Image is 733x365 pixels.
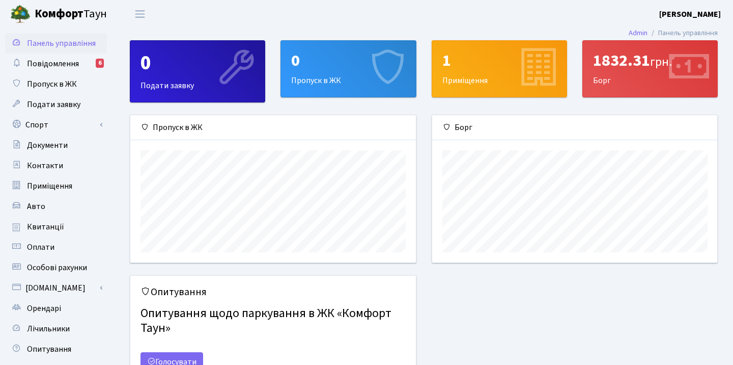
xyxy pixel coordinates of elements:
[27,344,71,355] span: Опитування
[5,339,107,359] a: Опитування
[35,6,107,23] span: Таун
[5,237,107,257] a: Оплати
[432,115,718,140] div: Борг
[583,41,717,97] div: Борг
[659,9,721,20] b: [PERSON_NAME]
[27,303,61,314] span: Орендарі
[96,59,104,68] div: 6
[647,28,718,39] li: Панель управління
[291,51,405,70] div: 0
[27,38,96,49] span: Панель управління
[659,8,721,20] a: [PERSON_NAME]
[5,74,107,94] a: Пропуск в ЖК
[27,242,54,253] span: Оплати
[130,40,265,102] a: 0Подати заявку
[593,51,707,70] div: 1832.31
[27,79,77,90] span: Пропуск в ЖК
[280,40,416,97] a: 0Пропуск в ЖК
[35,6,83,22] b: Комфорт
[5,257,107,278] a: Особові рахунки
[140,302,406,340] h4: Опитування щодо паркування в ЖК «Комфорт Таун»
[613,22,733,44] nav: breadcrumb
[432,41,567,97] div: Приміщення
[650,53,672,71] span: грн.
[629,28,647,38] a: Admin
[5,217,107,237] a: Квитанції
[442,51,556,70] div: 1
[432,40,567,97] a: 1Приміщення
[5,298,107,319] a: Орендарі
[5,319,107,339] a: Лічильники
[27,262,87,273] span: Особові рахунки
[27,201,45,212] span: Авто
[27,221,64,232] span: Квитанції
[5,135,107,155] a: Документи
[5,155,107,176] a: Контакти
[27,323,70,334] span: Лічильники
[5,196,107,217] a: Авто
[127,6,153,22] button: Переключити навігацію
[10,4,31,24] img: logo.png
[5,94,107,115] a: Подати заявку
[27,160,63,171] span: Контакти
[140,51,255,75] div: 0
[281,41,415,97] div: Пропуск в ЖК
[5,54,107,74] a: Повідомлення6
[27,58,79,69] span: Повідомлення
[27,180,72,192] span: Приміщення
[130,41,265,102] div: Подати заявку
[140,286,406,298] h5: Опитування
[5,115,107,135] a: Спорт
[27,99,80,110] span: Подати заявку
[130,115,416,140] div: Пропуск в ЖК
[5,33,107,54] a: Панель управління
[27,140,68,151] span: Документи
[5,176,107,196] a: Приміщення
[5,278,107,298] a: [DOMAIN_NAME]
